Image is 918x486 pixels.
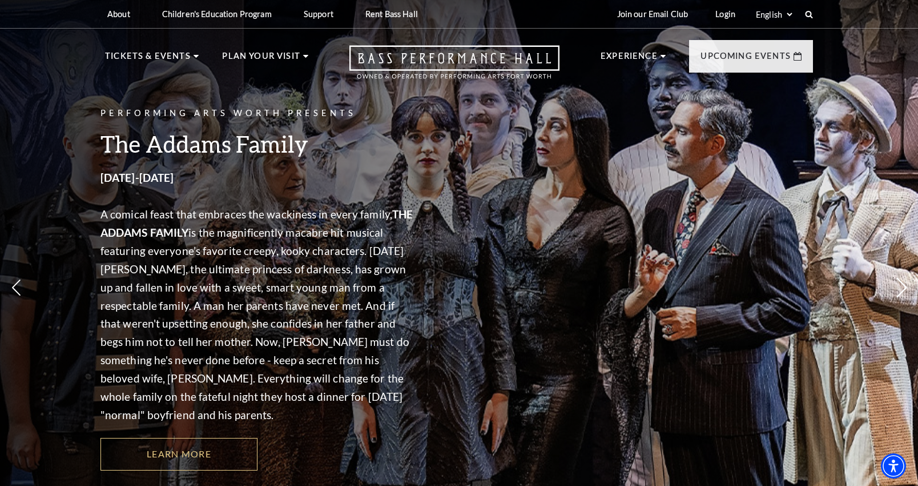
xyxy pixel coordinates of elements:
p: Rent Bass Hall [365,9,418,19]
h3: The Addams Family [100,129,414,158]
p: Support [304,9,333,19]
p: Children's Education Program [162,9,272,19]
p: Tickets & Events [105,49,191,70]
strong: [DATE]-[DATE] [100,171,174,184]
div: Accessibility Menu [881,453,906,479]
a: Open this option [308,45,601,90]
p: Experience [601,49,658,70]
strong: THE ADDAMS FAMILY [100,208,413,239]
p: Plan Your Visit [222,49,300,70]
a: Learn More The Addams Family [100,438,257,470]
p: Upcoming Events [700,49,791,70]
p: About [107,9,130,19]
p: A comical feast that embraces the wackiness in every family, is the magnificently macabre hit mus... [100,205,414,425]
select: Select: [754,9,794,20]
p: PERFORMING ARTS WORTH PRESENTS [100,106,414,121]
